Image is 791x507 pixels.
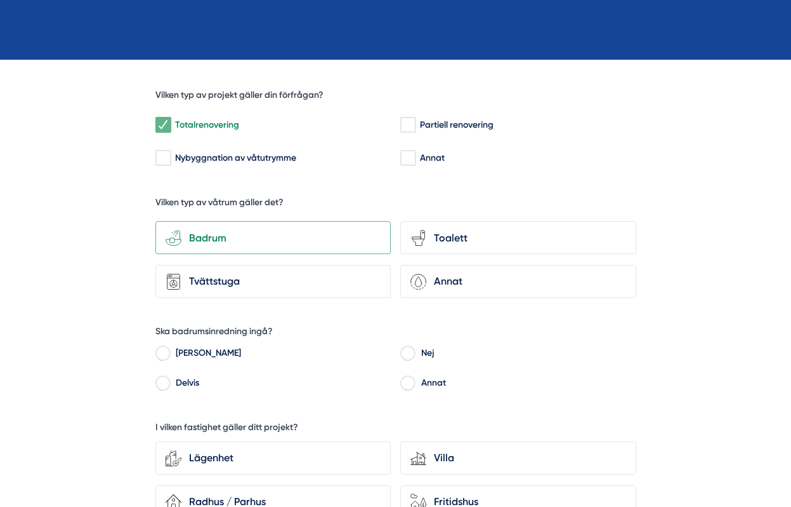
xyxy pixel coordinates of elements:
input: Totalrenovering [155,119,170,132]
label: Nej [415,346,636,365]
h5: Vilken typ av projekt gäller din förfrågan? [155,89,324,105]
label: Annat [415,375,636,394]
label: Delvis [169,375,391,394]
input: Annat [400,152,415,165]
h5: Vilken typ av våtrum gäller det? [155,196,284,212]
input: Partiell renovering [400,119,415,132]
input: Nej [400,349,415,361]
input: Ja [155,349,170,361]
input: Nybyggnation av våtutrymme [155,152,170,165]
input: Annat [400,379,415,391]
input: Delvis [155,379,170,391]
h5: Ska badrumsinredning ingå? [155,325,273,341]
label: [PERSON_NAME] [169,346,391,365]
h5: I vilken fastighet gäller ditt projekt? [155,421,298,437]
